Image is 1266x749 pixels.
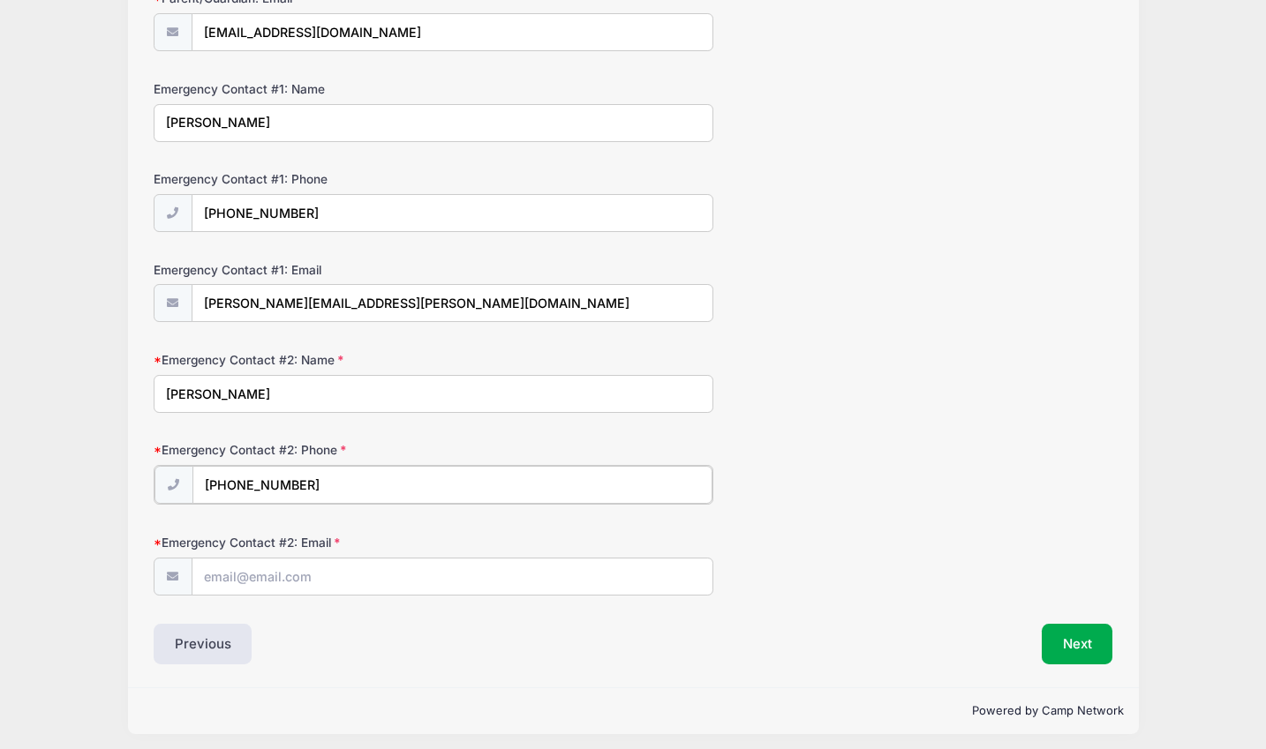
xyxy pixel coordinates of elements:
input: email@email.com [192,558,713,595]
label: Emergency Contact #1: Name [154,80,473,98]
label: Emergency Contact #2: Phone [154,441,473,459]
label: Emergency Contact #1: Phone [154,170,473,188]
p: Powered by Camp Network [142,702,1125,720]
button: Previous [154,624,252,664]
label: Emergency Contact #2: Email [154,534,473,551]
input: (xxx) xxx-xxxx [192,194,713,232]
label: Emergency Contact #1: Email [154,261,473,279]
input: (xxx) xxx-xxxx [192,466,712,504]
input: email@email.com [192,13,713,51]
input: email@email.com [192,284,713,322]
button: Next [1042,624,1113,664]
label: Emergency Contact #2: Name [154,351,473,369]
